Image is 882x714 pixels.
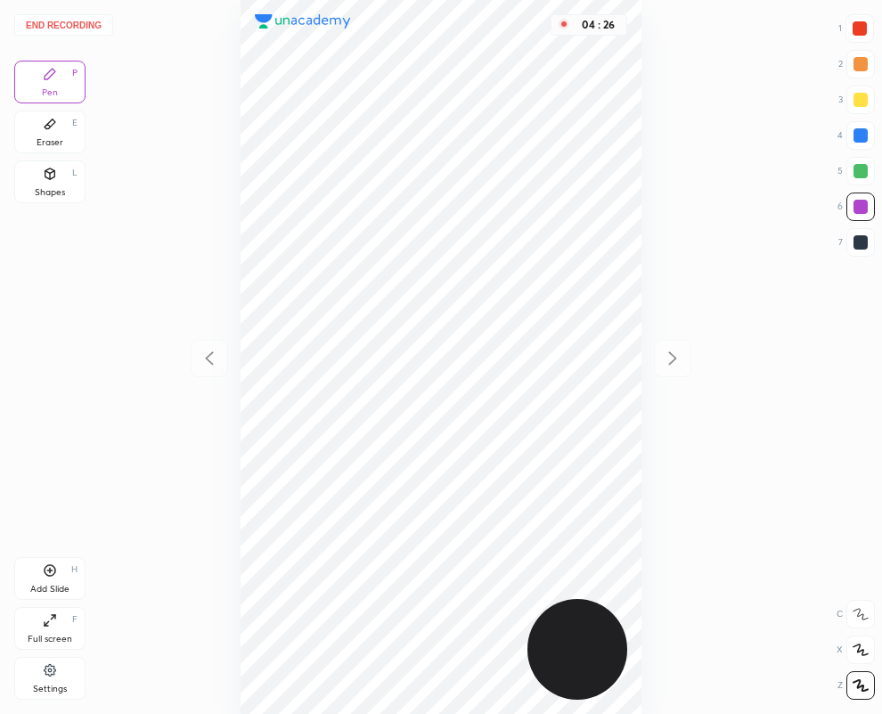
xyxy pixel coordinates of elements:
[37,138,63,147] div: Eraser
[837,157,875,185] div: 5
[838,14,874,43] div: 1
[14,14,113,36] button: End recording
[837,636,875,664] div: X
[255,14,351,29] img: logo.38c385cc.svg
[35,188,65,197] div: Shapes
[72,615,78,624] div: F
[72,69,78,78] div: P
[576,19,619,31] div: 04 : 26
[30,585,69,594] div: Add Slide
[838,50,875,78] div: 2
[72,119,78,127] div: E
[72,168,78,177] div: L
[28,635,72,644] div: Full screen
[838,86,875,114] div: 3
[837,121,875,150] div: 4
[33,685,67,693] div: Settings
[42,88,58,97] div: Pen
[837,600,875,628] div: C
[837,671,875,700] div: Z
[838,228,875,257] div: 7
[837,193,875,221] div: 6
[71,565,78,574] div: H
